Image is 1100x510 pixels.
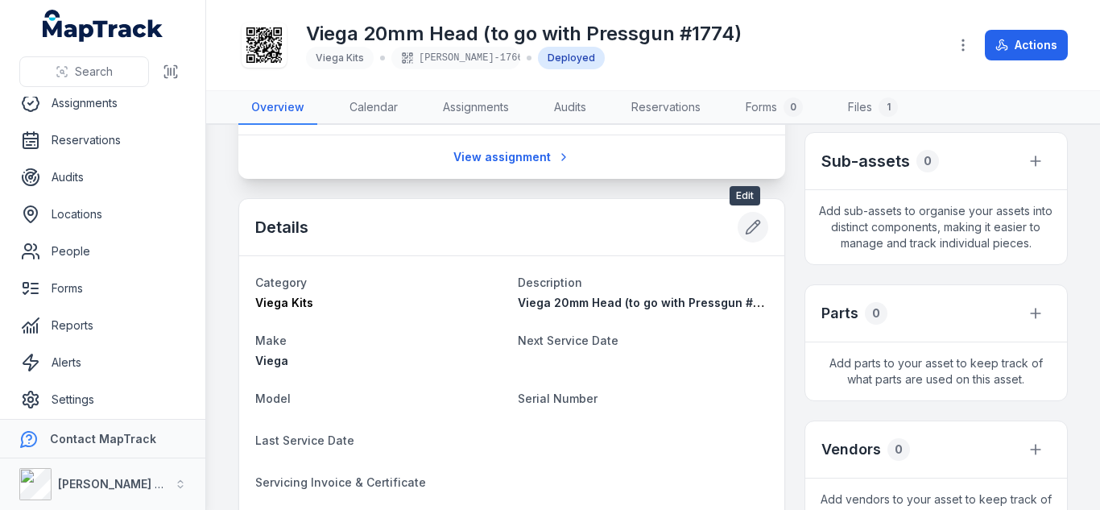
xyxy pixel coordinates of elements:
strong: Contact MapTrack [50,432,156,446]
span: Category [255,276,307,289]
div: 0 [784,97,803,117]
span: Viega Kits [316,52,364,64]
strong: [PERSON_NAME] Air [58,477,170,491]
span: Viega 20mm Head (to go with Pressgun #1774) [518,296,784,309]
a: Reports [13,309,192,342]
a: Audits [541,91,599,125]
span: Viega Kits [255,296,313,309]
a: View assignment [443,142,581,172]
div: 0 [916,150,939,172]
span: Next Service Date [518,334,618,347]
span: Edit [730,186,760,205]
a: Locations [13,198,192,230]
a: Alerts [13,346,192,379]
a: Reservations [13,124,192,156]
a: Audits [13,161,192,193]
span: Make [255,334,287,347]
h1: Viega 20mm Head (to go with Pressgun #1774) [306,21,742,47]
span: Search [75,64,113,80]
a: People [13,235,192,267]
h2: Details [255,216,308,238]
h3: Vendors [821,438,881,461]
div: 1 [879,97,898,117]
span: Model [255,392,291,405]
a: MapTrack [43,10,163,42]
a: Reservations [618,91,713,125]
button: Search [19,56,149,87]
span: Add parts to your asset to keep track of what parts are used on this asset. [805,342,1067,400]
a: Overview [238,91,317,125]
span: Add sub-assets to organise your assets into distinct components, making it easier to manage and t... [805,190,1067,264]
span: Servicing Invoice & Certificate [255,475,426,489]
button: Actions [985,30,1068,60]
a: Forms [13,272,192,305]
a: Forms0 [733,91,816,125]
a: Files1 [835,91,911,125]
div: Deployed [538,47,605,69]
span: Last Service Date [255,433,354,447]
a: Settings [13,384,192,416]
span: Serial Number [518,392,598,405]
a: Calendar [337,91,411,125]
div: 0 [887,438,910,461]
a: Assignments [13,87,192,119]
a: Assignments [430,91,522,125]
h3: Parts [821,302,858,325]
span: Viega [255,354,288,367]
div: 0 [865,302,887,325]
h2: Sub-assets [821,150,910,172]
div: [PERSON_NAME]-1766 [391,47,520,69]
span: Description [518,276,582,289]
